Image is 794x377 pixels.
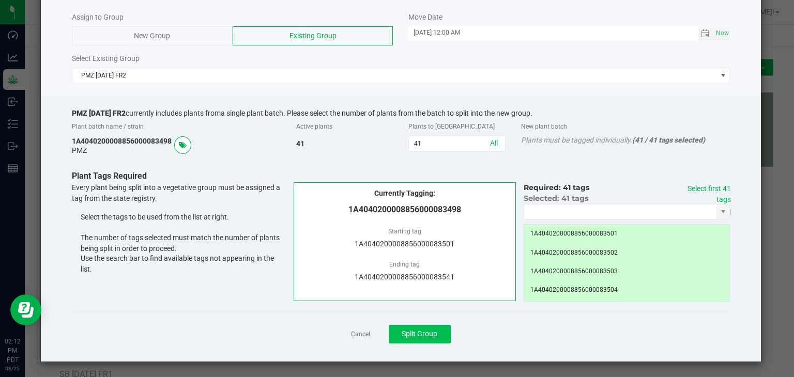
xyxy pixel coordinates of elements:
[288,117,401,136] div: Active plants
[524,262,730,281] td: 1A4040200008856000083503
[289,32,337,40] span: Existing Group
[355,240,454,248] span: 1A4040200008856000083501
[490,139,498,147] a: All
[72,54,140,62] span: Select Existing Group
[72,146,281,154] div: PMZ
[302,189,508,216] span: Currently Tagging:
[72,68,717,83] span: PMZ [DATE] FR2
[72,109,221,117] span: currently includes plants from
[524,183,589,192] span: Required: 41 tags
[513,136,738,144] div: Plants must be tagged individually.
[302,203,508,216] span: 1A4040200008856000083498
[64,117,289,136] div: Plant batch name / strain
[513,117,738,136] div: New plant batch
[524,281,730,300] td: 1A4040200008856000083504
[288,136,401,151] div: 41
[10,294,41,325] iframe: Resource center
[401,117,513,136] div: Plants to [GEOGRAPHIC_DATA]
[389,325,451,343] button: Split Group
[524,244,730,262] td: 1A4040200008856000083502
[134,32,170,40] span: New Group
[351,330,370,339] a: Cancel
[72,183,286,274] span: Every plant being split into a vegetative group must be assigned a tag from the state registry.
[81,253,286,274] li: Use the search bar to find available tags not appearing in the list.
[388,227,421,236] label: Starting tag
[524,300,730,318] td: 1A4040200008856000083505
[402,329,437,338] span: Split Group
[524,225,730,243] td: 1A4040200008856000083501
[408,13,442,21] span: Move Date
[221,109,532,117] span: a single plant batch. Please select the number of plants from the batch to split into the new group.
[389,260,420,269] label: Ending tag
[72,13,124,21] span: Assign to Group
[72,109,126,117] span: PMZ [DATE] FR2
[713,26,731,41] span: Set Current date
[355,273,454,281] span: 1A4040200008856000083541
[174,136,191,154] span: Select plant tags
[524,205,717,219] input: NO DATA FOUND
[524,194,589,203] span: Selected: 41 tags
[688,184,731,203] a: Select first 41 tags
[81,232,286,253] li: The number of tags selected must match the number of plants being split in order to proceed.
[698,26,713,41] span: Toggle calendar
[72,136,281,146] div: 1A4040200008856000083498
[632,136,705,144] span: (41 / 41 tags selected)
[713,26,730,41] span: select
[72,170,738,182] p: Plant Tags Required
[81,212,286,232] li: Select the tags to be used from the list at right.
